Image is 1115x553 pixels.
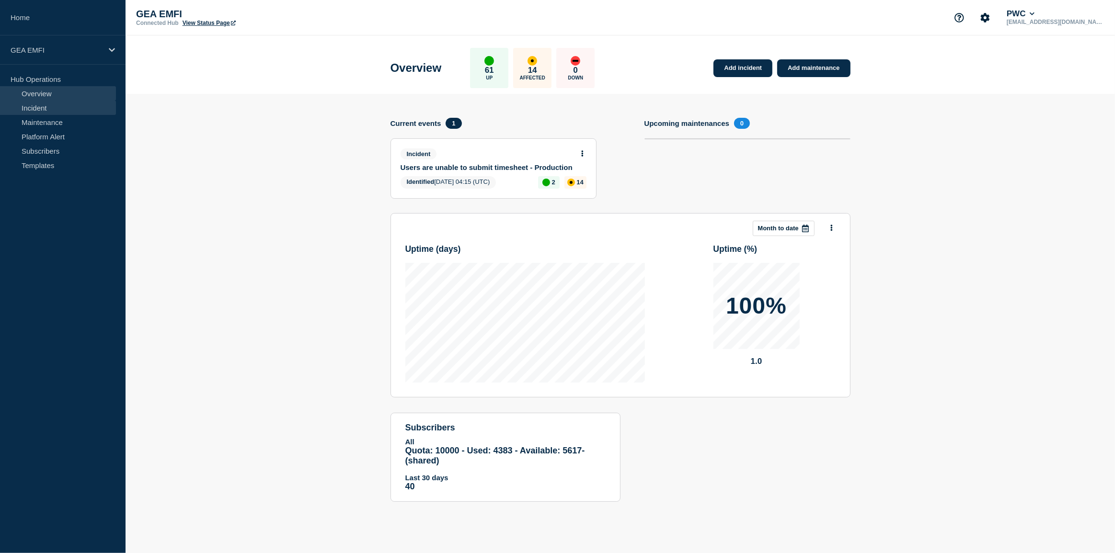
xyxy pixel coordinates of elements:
[777,59,850,77] a: Add maintenance
[713,244,758,254] h3: Uptime ( % )
[407,178,435,185] span: Identified
[568,75,583,80] p: Down
[520,75,545,80] p: Affected
[528,56,537,66] div: affected
[401,176,496,189] span: [DATE] 04:15 (UTC)
[401,163,574,171] a: Users are unable to submit timesheet - Production
[405,438,606,446] p: All
[713,357,800,366] p: 1.0
[949,8,969,28] button: Support
[486,75,493,80] p: Up
[405,482,606,492] p: 40
[528,66,537,75] p: 14
[405,244,461,254] h3: Uptime ( days )
[726,294,787,317] p: 100%
[1005,19,1104,25] p: [EMAIL_ADDRESS][DOMAIN_NAME]
[484,56,494,66] div: up
[567,179,575,186] div: affected
[446,118,461,129] span: 1
[552,179,555,186] p: 2
[401,148,437,159] span: Incident
[644,119,730,127] h4: Upcoming maintenances
[1005,9,1036,19] button: PWC
[136,9,328,20] p: GEA EMFI
[571,56,580,66] div: down
[758,225,799,232] p: Month to date
[542,179,550,186] div: up
[734,118,750,129] span: 0
[11,46,103,54] p: GEA EMFI
[577,179,584,186] p: 14
[391,61,442,75] h1: Overview
[574,66,578,75] p: 0
[183,20,236,26] a: View Status Page
[405,474,606,482] p: Last 30 days
[713,59,772,77] a: Add incident
[136,20,179,26] p: Connected Hub
[485,66,494,75] p: 61
[975,8,995,28] button: Account settings
[391,119,441,127] h4: Current events
[405,446,585,465] span: Quota: 10000 - Used: 4383 - Available: 5617 - (shared)
[405,423,606,433] h4: subscribers
[753,221,815,236] button: Month to date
